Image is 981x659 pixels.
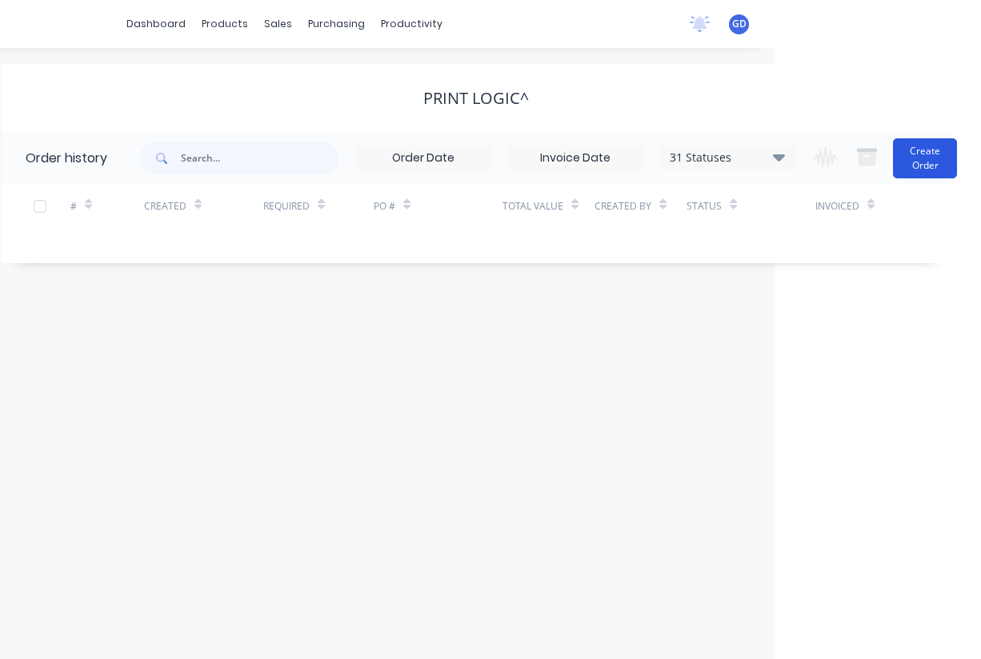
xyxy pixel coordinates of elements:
input: Search... [181,142,339,174]
div: Created By [595,184,687,228]
div: Status [687,199,722,214]
div: PO # [374,199,395,214]
div: Print Logic^ [423,89,529,108]
input: Invoice Date [508,146,643,170]
button: Create Order [893,138,957,178]
div: PO # [374,184,503,228]
div: Required [263,199,310,214]
div: products [194,12,256,36]
div: Created [144,199,186,214]
div: Invoiced [815,184,889,228]
div: Status [687,184,815,228]
div: Invoiced [815,199,859,214]
div: productivity [373,12,450,36]
div: Total Value [503,184,595,228]
div: 31 Statuses [660,149,795,166]
div: Order history [26,149,107,168]
a: dashboard [118,12,194,36]
input: Order Date [356,146,490,170]
div: # [70,184,144,228]
div: purchasing [300,12,373,36]
div: Created By [595,199,651,214]
div: Required [263,184,374,228]
div: Created [144,184,263,228]
div: sales [256,12,300,36]
span: GD [732,17,747,31]
div: Total Value [503,199,563,214]
div: # [70,199,77,214]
